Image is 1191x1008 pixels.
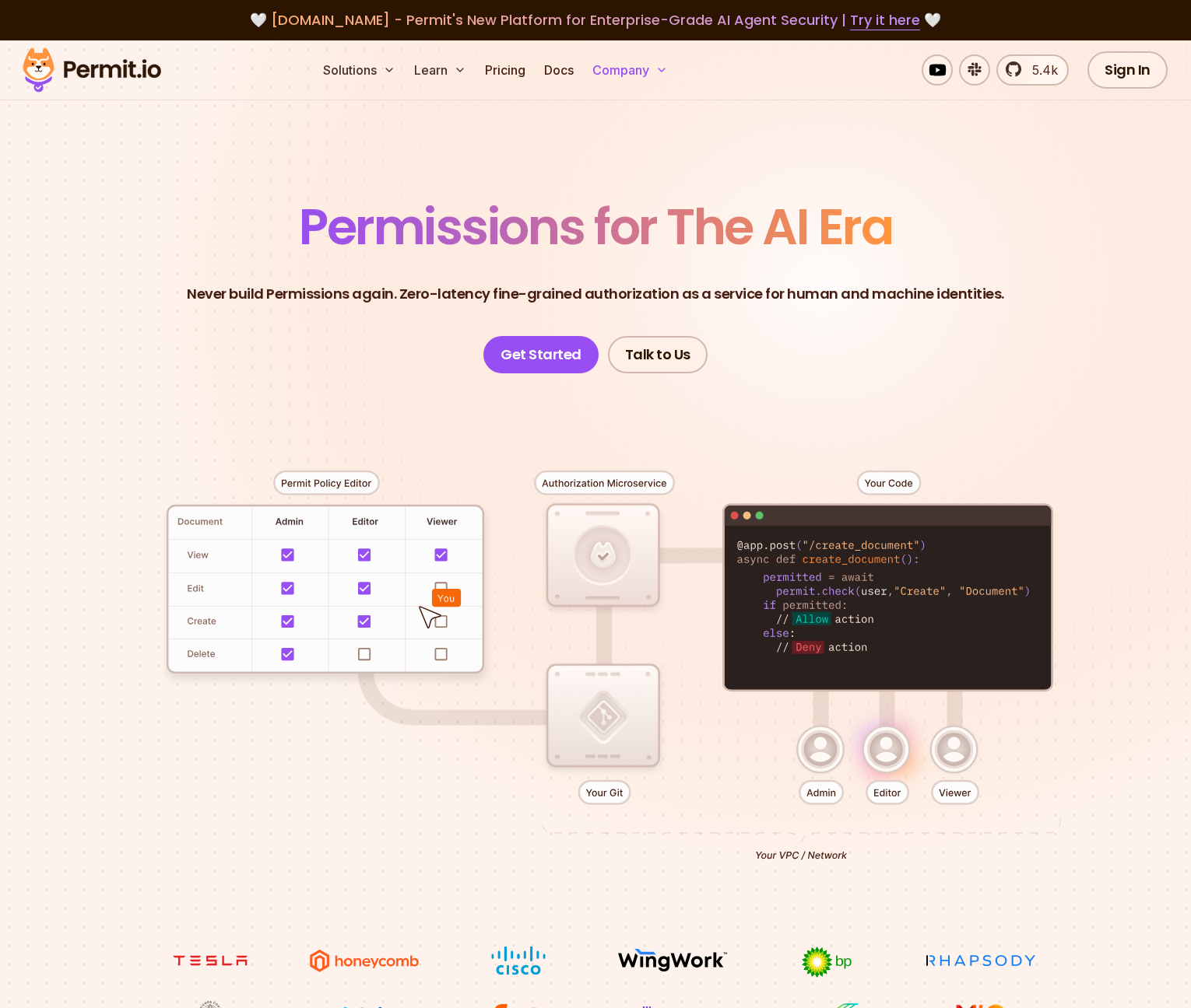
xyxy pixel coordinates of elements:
[408,54,473,86] button: Learn
[16,44,168,96] img: Permit logo
[538,54,580,86] a: Docs
[614,946,731,975] img: Wingwork
[152,946,269,975] img: tesla
[483,336,599,373] a: Get Started
[1087,51,1168,89] a: Sign In
[996,54,1069,86] a: 5.4k
[460,946,577,975] img: Cisco
[768,946,885,978] img: bp
[37,9,1154,31] div: 🤍 🤍
[586,54,674,86] button: Company
[608,336,708,373] a: Talk to Us
[271,10,920,30] span: [DOMAIN_NAME] - Permit's New Platform for Enterprise-Grade AI Agent Security |
[850,10,920,30] a: Try it here
[306,946,423,975] img: Honeycomb
[317,54,402,86] button: Solutions
[479,54,532,86] a: Pricing
[187,283,1004,305] p: Never build Permissions again. Zero-latency fine-grained authorization as a service for human and...
[299,192,892,261] span: Permissions for The AI Era
[922,946,1039,975] img: Rhapsody Health
[1023,61,1058,79] span: 5.4k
